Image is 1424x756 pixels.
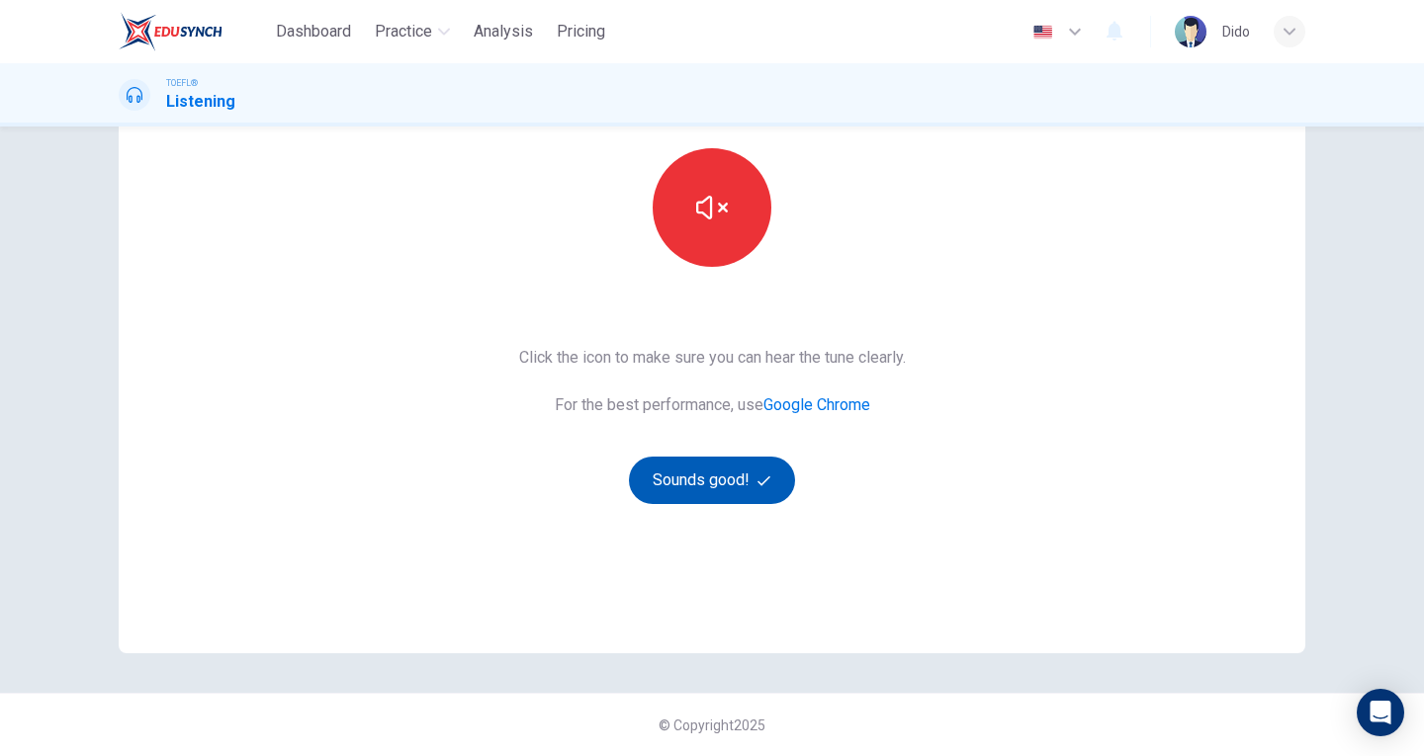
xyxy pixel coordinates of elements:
[276,20,351,43] span: Dashboard
[629,457,795,504] button: Sounds good!
[519,393,906,417] span: For the best performance, use
[549,14,613,49] button: Pricing
[474,20,533,43] span: Analysis
[1222,20,1250,43] div: Dido
[519,346,906,370] span: Click the icon to make sure you can hear the tune clearly.
[557,20,605,43] span: Pricing
[367,14,458,49] button: Practice
[119,12,268,51] a: EduSynch logo
[119,12,222,51] img: EduSynch logo
[166,90,235,114] h1: Listening
[166,76,198,90] span: TOEFL®
[1030,25,1055,40] img: en
[1357,689,1404,736] div: Open Intercom Messenger
[763,395,870,414] a: Google Chrome
[466,14,541,49] button: Analysis
[375,20,432,43] span: Practice
[1175,16,1206,47] img: Profile picture
[268,14,359,49] button: Dashboard
[659,717,765,733] span: © Copyright 2025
